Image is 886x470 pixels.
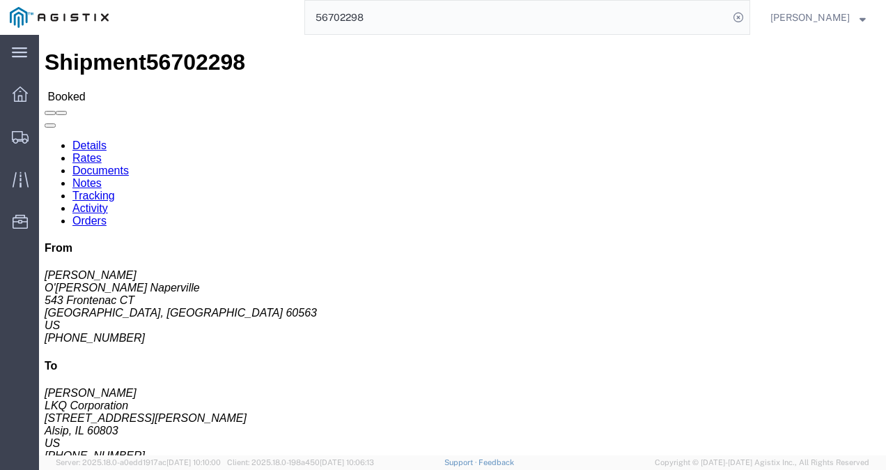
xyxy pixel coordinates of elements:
[227,458,374,467] span: Client: 2025.18.0-198a450
[56,458,221,467] span: Server: 2025.18.0-a0edd1917ac
[166,458,221,467] span: [DATE] 10:10:00
[320,458,374,467] span: [DATE] 10:06:13
[770,10,850,25] span: Nathan Seeley
[305,1,729,34] input: Search for shipment number, reference number
[655,457,869,469] span: Copyright © [DATE]-[DATE] Agistix Inc., All Rights Reserved
[39,35,886,455] iframe: FS Legacy Container
[444,458,479,467] a: Support
[10,7,109,28] img: logo
[770,9,866,26] button: [PERSON_NAME]
[479,458,514,467] a: Feedback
